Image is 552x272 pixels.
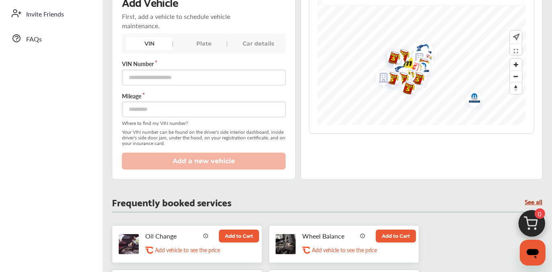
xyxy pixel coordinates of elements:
div: Map marker [395,64,415,90]
label: Mileage [122,92,286,100]
div: Map marker [381,46,401,72]
img: logo-goodyear.png [385,60,407,84]
div: Map marker [400,57,420,82]
p: Add vehicle to see the price [312,246,377,254]
img: cart_icon.3d0951e8.svg [513,206,551,245]
div: Map marker [390,63,410,80]
div: Map marker [413,51,433,68]
span: Zoom out [510,71,522,82]
img: empty_shop_logo.394c5474.svg [406,46,427,72]
div: Map marker [388,62,408,85]
div: Map marker [410,57,430,80]
div: Map marker [405,66,425,93]
button: Reset bearing to north [510,82,522,94]
div: Map marker [406,67,426,92]
span: FAQs [26,34,42,45]
span: Your VIN number can be found on the driver's side interior dashboard, inside driver's side door j... [122,129,286,146]
div: Map marker [391,64,412,85]
div: Map marker [412,44,433,68]
a: Invite Friends [7,3,95,24]
a: FAQs [7,28,95,49]
div: Map marker [411,46,431,72]
img: recenter.ce011a49.svg [511,33,520,42]
div: VIN [126,37,173,50]
div: Map marker [402,56,422,83]
img: logo-take5.png [379,66,401,93]
p: Wheel Balance [302,232,357,240]
span: Invite Friends [26,9,64,20]
div: Map marker [410,52,430,79]
p: First, add a vehicle to schedule vehicle maintenance. [122,12,237,30]
p: Frequently booked services [112,198,231,206]
img: logo-mopar.png [412,39,434,62]
img: logo-mopar.png [461,88,482,111]
div: Map marker [412,39,433,62]
div: Map marker [383,47,403,72]
div: Map marker [404,57,424,81]
img: info_icon_vector.svg [203,233,209,239]
div: Map marker [393,52,414,77]
img: logo-take5.png [381,46,402,72]
img: logo-goodyear.png [408,39,429,63]
button: Zoom in [510,59,522,71]
div: Map marker [461,88,481,111]
p: Add vehicle to see the price [155,246,220,254]
div: Map marker [410,50,430,67]
div: Map marker [385,60,406,84]
button: Add to Cart [219,230,259,243]
button: Zoom out [510,71,522,82]
a: See all [525,198,543,205]
span: Where to find my VIN number? [122,120,286,126]
div: Plate [181,37,227,50]
img: tire-wheel-balance-thumb.jpg [276,234,296,254]
div: Car details [235,37,282,50]
div: Map marker [389,66,410,93]
button: Add to Cart [376,230,416,243]
div: Map marker [408,39,428,63]
div: Map marker [370,66,390,91]
img: logo-take5.png [390,44,412,70]
div: Map marker [406,46,426,72]
p: Oil Change [145,232,200,240]
span: 0 [535,208,545,219]
div: Map marker [395,76,416,102]
img: logo-take5.png [395,76,417,102]
div: Map marker [390,44,410,70]
div: Map marker [413,43,433,69]
div: Map marker [379,66,400,93]
img: empty_shop_logo.394c5474.svg [370,66,391,91]
div: Map marker [381,67,401,92]
img: logo-take5.png [410,52,431,79]
iframe: Button to launch messaging window [520,240,546,266]
img: info_icon_vector.svg [360,233,366,239]
img: oil-change-thumb.jpg [119,234,139,254]
label: VIN Number [122,60,286,68]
